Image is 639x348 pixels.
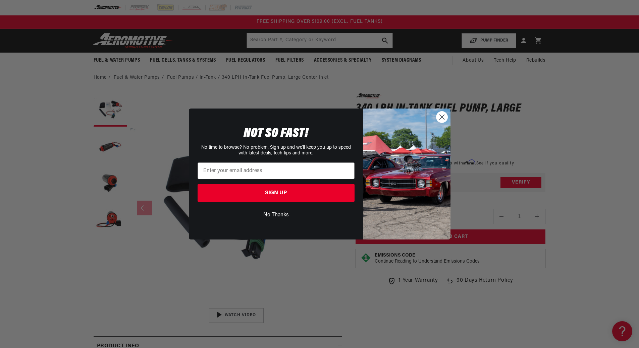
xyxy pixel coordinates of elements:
[201,145,351,156] span: No time to browse? No problem. Sign up and we'll keep you up to speed with latest deals, tech tip...
[198,184,355,202] button: SIGN UP
[198,162,355,179] input: Enter your email address
[198,209,355,221] button: No Thanks
[436,111,448,123] button: Close dialog
[244,127,308,140] span: NOT SO FAST!
[363,109,450,239] img: 85cdd541-2605-488b-b08c-a5ee7b438a35.jpeg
